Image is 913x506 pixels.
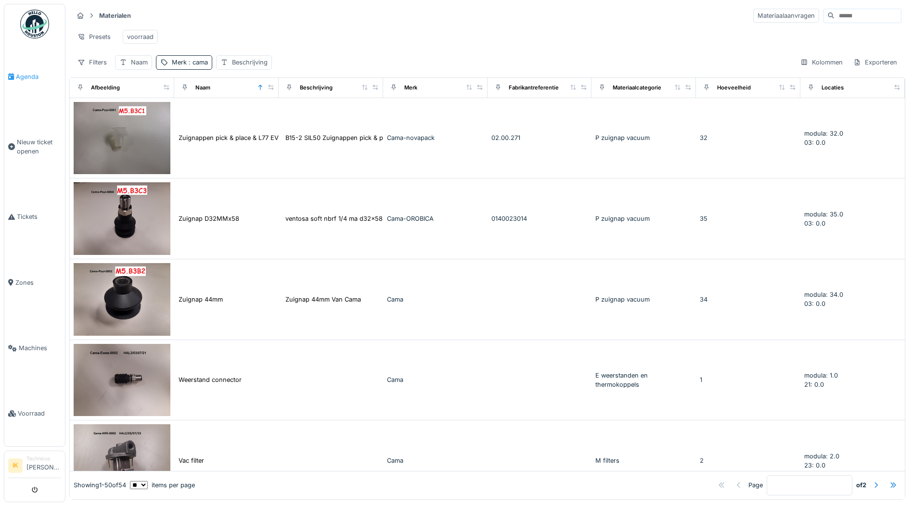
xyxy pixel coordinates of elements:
[179,295,223,304] div: Zuignap 44mm
[285,295,361,304] div: Zuignap 44mm Van Cama
[73,55,111,69] div: Filters
[232,58,268,67] div: Beschrijving
[26,455,61,462] div: Technicus
[74,344,170,417] img: Weerstand connector
[91,84,120,92] div: Afbeelding
[804,291,843,298] span: modula: 34.0
[509,84,559,92] div: Fabrikantreferentie
[74,182,170,255] img: Zuignap D32MMx58
[491,133,588,142] div: 02.00.271
[595,371,692,389] div: E weerstanden en thermokoppels
[285,214,443,223] div: ventosa soft nbrf 1/4 ma d32x58 Zuignap D32MMx...
[804,462,825,469] span: 23: 0.0
[17,212,61,221] span: Tickets
[822,84,844,92] div: Locaties
[18,409,61,418] span: Voorraad
[804,372,838,379] span: modula: 1.0
[613,84,661,92] div: Materiaalcategorie
[74,263,170,336] img: Zuignap 44mm
[700,375,797,384] div: 1
[26,455,61,476] li: [PERSON_NAME]
[717,84,751,92] div: Hoeveelheid
[4,44,65,109] a: Agenda
[127,32,154,41] div: voorraad
[4,250,65,315] a: Zones
[285,133,429,142] div: B15-2 SIL50 Zuignappen pick & place & L77 Kle...
[179,456,204,465] div: Vac filter
[748,481,763,490] div: Page
[700,295,797,304] div: 34
[387,375,484,384] div: Cama
[804,381,824,388] span: 21: 0.0
[595,295,692,304] div: P zuignap vacuum
[131,58,148,67] div: Naam
[17,138,61,156] span: Nieuw ticket openen
[4,184,65,250] a: Tickets
[4,109,65,184] a: Nieuw ticket openen
[15,278,61,287] span: Zones
[95,11,135,20] strong: Materialen
[130,481,195,490] div: items per page
[195,84,210,92] div: Naam
[4,316,65,381] a: Machines
[804,300,825,307] span: 03: 0.0
[700,456,797,465] div: 2
[804,211,843,218] span: modula: 35.0
[804,130,843,137] span: modula: 32.0
[172,58,208,67] div: Merk
[804,220,825,227] span: 03: 0.0
[4,381,65,446] a: Voorraad
[179,214,239,223] div: Zuignap D32MMx58
[595,214,692,223] div: P zuignap vacuum
[700,214,797,223] div: 35
[849,55,901,69] div: Exporteren
[179,375,242,384] div: Weerstand connector
[387,214,484,223] div: Cama-OROBICA
[856,481,866,490] strong: of 2
[16,72,61,81] span: Agenda
[491,214,588,223] div: 0140023014
[595,133,692,142] div: P zuignap vacuum
[300,84,333,92] div: Beschrijving
[8,455,61,478] a: IK Technicus[PERSON_NAME]
[20,10,49,38] img: Badge_color-CXgf-gQk.svg
[796,55,847,69] div: Kolommen
[8,458,23,473] li: IK
[753,9,819,23] div: Materiaalaanvragen
[804,139,825,146] span: 03: 0.0
[387,456,484,465] div: Cama
[595,456,692,465] div: M filters
[74,102,170,175] img: Zuignappen pick & place & L77 EVO B15-2 SIL50
[179,133,321,142] div: Zuignappen pick & place & L77 EVO B15-2 SIL50
[19,343,61,353] span: Machines
[74,481,126,490] div: Showing 1 - 50 of 54
[187,59,208,66] span: : cama
[73,30,115,44] div: Presets
[700,133,797,142] div: 32
[804,453,839,460] span: modula: 2.0
[404,84,417,92] div: Merk
[387,295,484,304] div: Cama
[74,424,170,497] img: Vac filter
[387,133,484,142] div: Cama-novapack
